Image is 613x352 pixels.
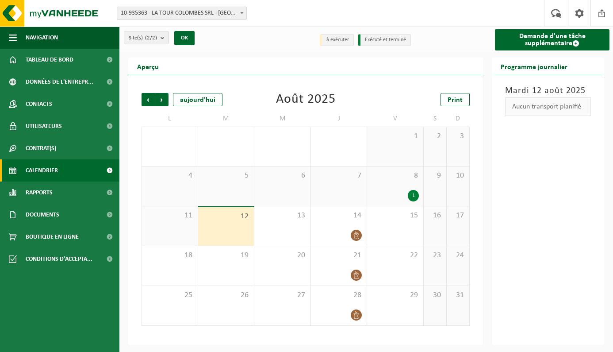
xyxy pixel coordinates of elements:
span: 7 [315,171,363,181]
span: 14 [315,211,363,220]
span: 24 [451,251,465,260]
li: Exécuté et terminé [358,34,411,46]
li: à exécuter [320,34,354,46]
div: aujourd'hui [173,93,222,106]
td: V [367,111,424,127]
td: D [447,111,470,127]
span: 4 [146,171,193,181]
span: 25 [146,290,193,300]
span: 6 [259,171,306,181]
span: Print [448,97,463,104]
h2: Aperçu [128,58,168,75]
span: 29 [372,290,419,300]
span: 18 [146,251,193,260]
span: 2 [428,132,442,141]
span: Contrat(s) [26,137,56,159]
span: Calendrier [26,159,58,182]
td: L [142,111,198,127]
span: 15 [372,211,419,220]
h2: Programme journalier [492,58,576,75]
span: 5 [203,171,250,181]
td: M [254,111,311,127]
td: S [424,111,447,127]
span: 10-935363 - LA TOUR COLOMBES SRL - HUY [117,7,247,20]
span: 31 [451,290,465,300]
span: 19 [203,251,250,260]
span: 11 [146,211,193,220]
span: 21 [315,251,363,260]
td: J [311,111,368,127]
span: 10 [451,171,465,181]
span: 10-935363 - LA TOUR COLOMBES SRL - HUY [117,7,246,19]
span: 1 [372,132,419,141]
a: Demande d'une tâche supplémentaire [495,29,609,50]
span: 30 [428,290,442,300]
span: Site(s) [129,31,157,45]
span: Contacts [26,93,52,115]
span: 28 [315,290,363,300]
h3: Mardi 12 août 2025 [505,84,591,97]
count: (2/2) [145,35,157,41]
div: Aucun transport planifié [505,97,591,116]
span: 26 [203,290,250,300]
span: Navigation [26,27,58,49]
span: 8 [372,171,419,181]
span: 27 [259,290,306,300]
span: Conditions d'accepta... [26,248,92,270]
span: Documents [26,204,59,226]
span: 3 [451,132,465,141]
span: 16 [428,211,442,220]
span: 23 [428,251,442,260]
div: Août 2025 [276,93,336,106]
span: 20 [259,251,306,260]
span: 12 [203,212,250,221]
td: M [198,111,255,127]
div: 1 [408,190,419,201]
span: 17 [451,211,465,220]
span: Rapports [26,182,53,204]
span: Boutique en ligne [26,226,79,248]
a: Print [441,93,470,106]
span: Utilisateurs [26,115,62,137]
button: Site(s)(2/2) [124,31,169,44]
span: Précédent [142,93,155,106]
span: Suivant [155,93,169,106]
span: Données de l'entrepr... [26,71,93,93]
span: 9 [428,171,442,181]
span: Tableau de bord [26,49,73,71]
span: 22 [372,251,419,260]
button: OK [174,31,195,45]
span: 13 [259,211,306,220]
